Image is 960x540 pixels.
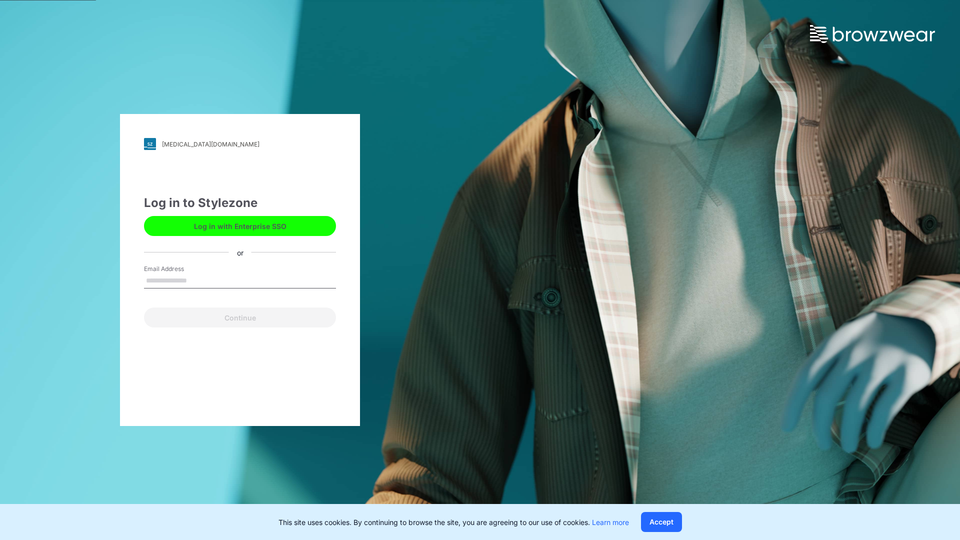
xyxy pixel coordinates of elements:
[162,140,259,148] div: [MEDICAL_DATA][DOMAIN_NAME]
[229,247,251,257] div: or
[641,512,682,532] button: Accept
[144,264,214,273] label: Email Address
[144,194,336,212] div: Log in to Stylezone
[592,518,629,526] a: Learn more
[810,25,935,43] img: browzwear-logo.73288ffb.svg
[144,216,336,236] button: Log in with Enterprise SSO
[278,517,629,527] p: This site uses cookies. By continuing to browse the site, you are agreeing to our use of cookies.
[144,138,336,150] a: [MEDICAL_DATA][DOMAIN_NAME]
[144,138,156,150] img: svg+xml;base64,PHN2ZyB3aWR0aD0iMjgiIGhlaWdodD0iMjgiIHZpZXdCb3g9IjAgMCAyOCAyOCIgZmlsbD0ibm9uZSIgeG...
